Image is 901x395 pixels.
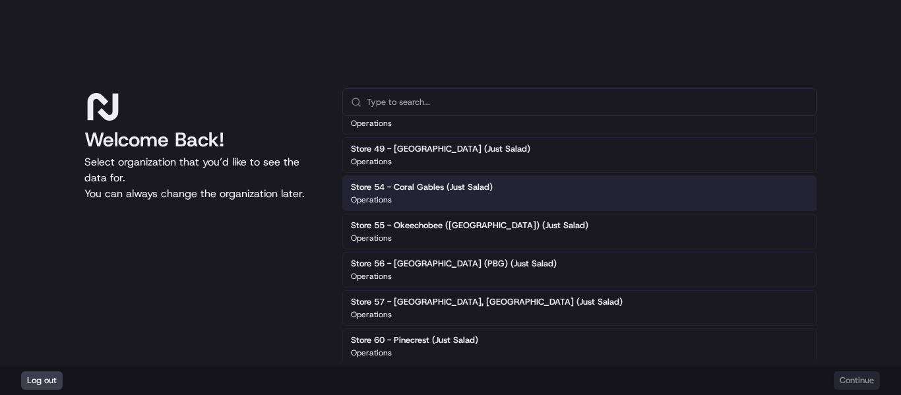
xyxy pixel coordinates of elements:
[351,296,623,308] h2: Store 57 - [GEOGRAPHIC_DATA], [GEOGRAPHIC_DATA] (Just Salad)
[84,154,321,202] p: Select organization that you’d like to see the data for. You can always change the organization l...
[351,143,530,155] h2: Store 49 - [GEOGRAPHIC_DATA] (Just Salad)
[351,258,557,270] h2: Store 56 - [GEOGRAPHIC_DATA] (PBG) (Just Salad)
[351,348,392,358] p: Operations
[21,371,63,390] button: Log out
[351,181,493,193] h2: Store 54 - Coral Gables (Just Salad)
[351,271,392,282] p: Operations
[367,89,808,115] input: Type to search...
[351,233,392,243] p: Operations
[351,334,478,346] h2: Store 60 - Pinecrest (Just Salad)
[84,128,321,152] h1: Welcome Back!
[351,156,392,167] p: Operations
[351,220,588,231] h2: Store 55 - Okeechobee ([GEOGRAPHIC_DATA]) (Just Salad)
[351,195,392,205] p: Operations
[351,309,392,320] p: Operations
[351,118,392,129] p: Operations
